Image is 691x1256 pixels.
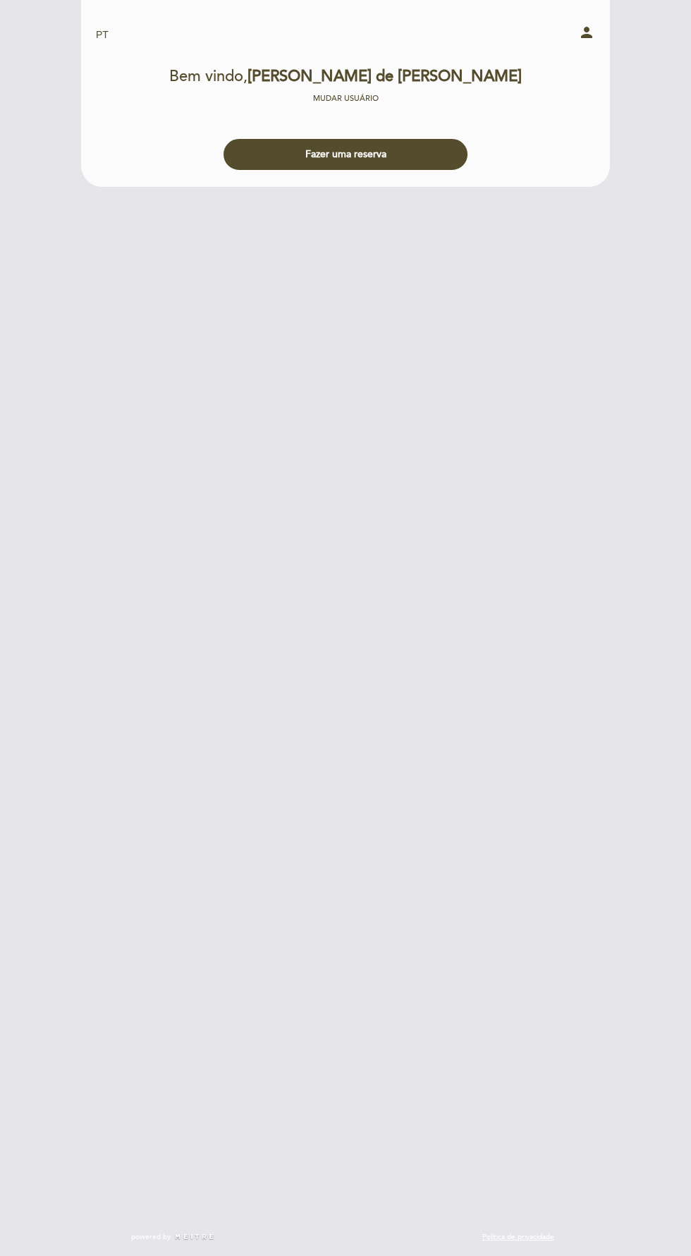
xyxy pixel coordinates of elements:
button: Mudar usuário [309,92,383,105]
i: person [578,24,595,41]
a: powered by [131,1232,214,1242]
a: Política de privacidade [482,1232,554,1242]
img: MEITRE [174,1233,214,1240]
button: person [578,24,595,45]
a: Narbona Carmelo [257,16,434,54]
span: [PERSON_NAME] de [PERSON_NAME] [247,67,522,86]
span: powered by [131,1232,171,1242]
h2: Bem vindo, [169,68,522,85]
button: Fazer uma reserva [224,139,467,170]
